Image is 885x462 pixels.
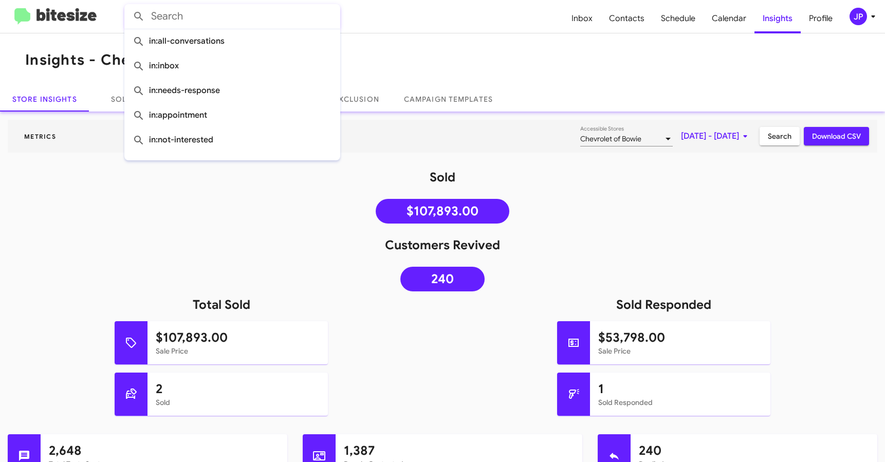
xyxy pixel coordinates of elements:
input: Search [124,4,340,29]
span: Download CSV [812,127,861,145]
button: Download CSV [804,127,869,145]
span: 240 [431,274,454,284]
h1: $107,893.00 [156,329,320,346]
button: [DATE] - [DATE] [673,127,760,145]
h1: 2 [156,381,320,397]
h1: Insights - Chevrolet of [PERSON_NAME] [25,52,323,68]
h1: 240 [639,442,869,459]
a: Sold CSV [89,87,172,112]
span: Metrics [16,133,64,140]
a: Inbox [563,4,601,33]
mat-card-subtitle: Sale Price [598,346,763,356]
h1: 1 [598,381,763,397]
span: $107,893.00 [407,206,478,216]
a: Insights [754,4,801,33]
button: JP [841,8,874,25]
span: in:all-conversations [133,29,332,53]
a: Profile [801,4,841,33]
span: in:inbox [133,53,332,78]
mat-card-subtitle: Sold [156,397,320,408]
span: in:not-interested [133,127,332,152]
h1: $53,798.00 [598,329,763,346]
a: Contacts [601,4,653,33]
span: Search [768,127,791,145]
a: Schedule [653,4,704,33]
span: in:needs-response [133,78,332,103]
span: [DATE] - [DATE] [681,127,751,145]
h1: Sold Responded [442,297,885,313]
span: in:appointment [133,103,332,127]
span: Chevrolet of Bowie [580,134,641,143]
div: JP [850,8,867,25]
button: Search [760,127,800,145]
a: Calendar [704,4,754,33]
span: in:sold-verified [133,152,332,177]
h1: 1,387 [344,442,574,459]
mat-card-subtitle: Sold Responded [598,397,763,408]
a: Campaign Templates [392,87,505,112]
mat-card-subtitle: Sale Price [156,346,320,356]
h1: 2,648 [49,442,279,459]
